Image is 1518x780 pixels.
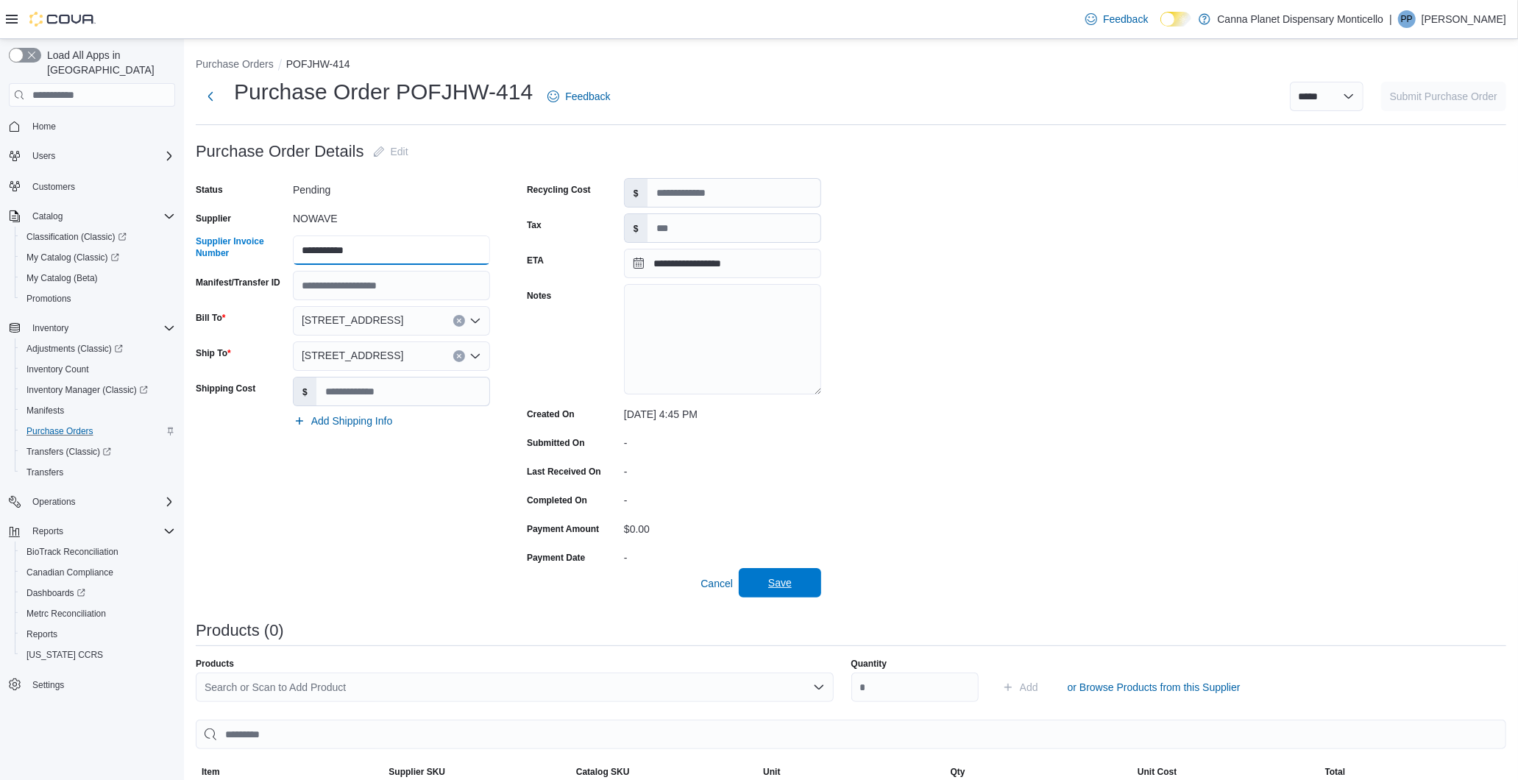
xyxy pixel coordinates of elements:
[15,268,181,288] button: My Catalog (Beta)
[21,249,125,266] a: My Catalog (Classic)
[21,443,175,461] span: Transfers (Classic)
[21,249,175,266] span: My Catalog (Classic)
[26,208,175,225] span: Catalog
[32,322,68,334] span: Inventory
[469,350,481,362] button: Open list of options
[527,552,585,564] label: Payment Date
[26,117,175,135] span: Home
[26,446,111,458] span: Transfers (Classic)
[15,542,181,562] button: BioTrack Reconciliation
[1062,673,1246,702] button: or Browse Products from this Supplier
[21,340,175,358] span: Adjustments (Classic)
[527,437,585,449] label: Submitted On
[21,290,175,308] span: Promotions
[768,575,792,590] span: Save
[286,58,350,70] button: POFJHW-414
[851,658,887,670] label: Quantity
[15,442,181,462] a: Transfers (Classic)
[21,625,63,643] a: Reports
[3,674,181,695] button: Settings
[26,649,103,661] span: [US_STATE] CCRS
[624,489,821,506] div: -
[196,622,284,639] h3: Products (0)
[21,646,175,664] span: Washington CCRS
[26,587,85,599] span: Dashboards
[3,175,181,196] button: Customers
[624,431,821,449] div: -
[453,350,465,362] button: Clear input
[21,290,77,308] a: Promotions
[196,213,231,224] label: Supplier
[21,584,175,602] span: Dashboards
[1381,82,1506,111] button: Submit Purchase Order
[21,228,132,246] a: Classification (Classic)
[469,315,481,327] button: Open list of options
[565,89,610,104] span: Feedback
[21,646,109,664] a: [US_STATE] CCRS
[576,766,630,778] span: Catalog SKU
[1068,680,1241,695] span: or Browse Products from this Supplier
[453,315,465,327] button: Clear input
[21,422,99,440] a: Purchase Orders
[26,252,119,263] span: My Catalog (Classic)
[26,319,74,337] button: Inventory
[15,462,181,483] button: Transfers
[3,521,181,542] button: Reports
[996,673,1044,702] button: Add
[26,676,175,694] span: Settings
[21,340,129,358] a: Adjustments (Classic)
[527,408,575,420] label: Created On
[196,658,234,670] label: Products
[41,48,175,77] span: Load All Apps in [GEOGRAPHIC_DATA]
[21,228,175,246] span: Classification (Classic)
[21,402,175,419] span: Manifests
[624,546,821,564] div: -
[26,231,127,243] span: Classification (Classic)
[196,277,280,288] label: Manifest/Transfer ID
[1401,10,1413,28] span: PP
[21,381,154,399] a: Inventory Manager (Classic)
[21,361,175,378] span: Inventory Count
[1020,680,1038,695] span: Add
[202,766,220,778] span: Item
[293,207,490,224] div: NOWAVE
[32,210,63,222] span: Catalog
[32,150,55,162] span: Users
[1422,10,1506,28] p: [PERSON_NAME]
[21,605,175,623] span: Metrc Reconciliation
[15,380,181,400] a: Inventory Manager (Classic)
[1138,766,1177,778] span: Unit Cost
[21,422,175,440] span: Purchase Orders
[196,82,225,111] button: Next
[624,249,821,278] input: Press the down key to open a popover containing a calendar.
[3,492,181,512] button: Operations
[21,464,69,481] a: Transfers
[196,383,255,394] label: Shipping Cost
[21,543,124,561] a: BioTrack Reconciliation
[26,343,123,355] span: Adjustments (Classic)
[26,364,89,375] span: Inventory Count
[196,58,274,70] button: Purchase Orders
[739,568,821,598] button: Save
[302,311,403,329] span: [STREET_ADDRESS]
[26,177,175,195] span: Customers
[26,493,175,511] span: Operations
[701,576,733,591] span: Cancel
[624,517,821,535] div: $0.00
[26,493,82,511] button: Operations
[527,466,601,478] label: Last Received On
[21,564,175,581] span: Canadian Compliance
[1103,12,1148,26] span: Feedback
[21,605,112,623] a: Metrc Reconciliation
[21,543,175,561] span: BioTrack Reconciliation
[26,272,98,284] span: My Catalog (Beta)
[951,766,965,778] span: Qty
[26,319,175,337] span: Inventory
[32,525,63,537] span: Reports
[624,403,821,420] div: [DATE] 4:45 PM
[1390,89,1497,104] span: Submit Purchase Order
[26,293,71,305] span: Promotions
[813,681,825,693] button: Open list of options
[32,121,56,132] span: Home
[234,77,533,107] h1: Purchase Order POFJHW-414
